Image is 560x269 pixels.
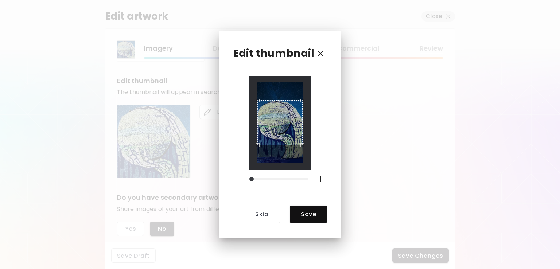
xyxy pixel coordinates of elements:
[296,210,321,218] span: Save
[257,82,303,163] img: Crop
[249,210,274,218] span: Skip
[244,206,280,223] button: Skip
[290,206,327,223] button: Save
[233,46,315,61] p: Edit thumbnail
[257,100,303,145] div: Use the arrow keys to move the crop selection area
